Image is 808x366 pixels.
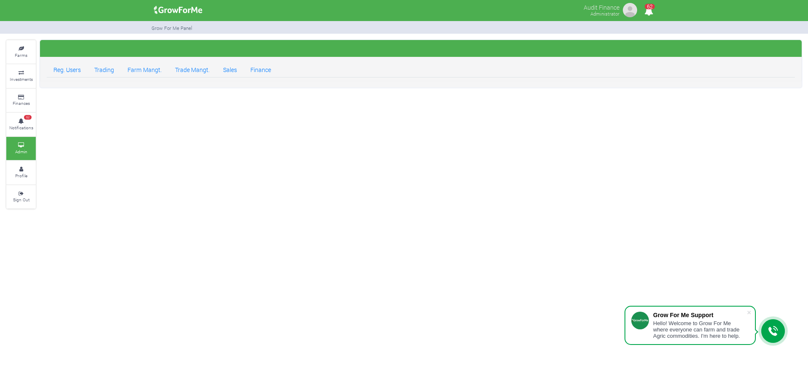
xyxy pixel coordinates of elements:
small: Investments [10,76,33,82]
img: growforme image [151,2,205,19]
small: Finances [13,100,30,106]
a: Sign Out [6,185,36,208]
a: Sales [216,61,244,77]
a: Finances [6,89,36,112]
a: Trading [88,61,121,77]
small: Admin [15,149,27,155]
a: Farms [6,40,36,64]
a: Profile [6,161,36,184]
a: Admin [6,137,36,160]
small: Farms [15,52,27,58]
small: Administrator [590,11,619,17]
div: Grow For Me Support [653,312,747,318]
div: Hello! Welcome to Grow For Me where everyone can farm and trade Agric commodities. I'm here to help. [653,320,747,339]
small: Profile [15,173,27,179]
a: 62 Notifications [6,113,36,136]
img: growforme image [622,2,638,19]
a: Finance [244,61,278,77]
span: 62 [645,4,655,9]
i: Notifications [641,2,657,21]
a: Investments [6,64,36,88]
span: 62 [24,115,32,120]
small: Sign Out [13,197,29,203]
small: Notifications [9,125,33,131]
p: Audit Finance [584,2,619,12]
a: 62 [641,8,657,16]
a: Trade Mangt. [168,61,216,77]
a: Reg. Users [47,61,88,77]
a: Farm Mangt. [121,61,168,77]
small: Grow For Me Panel [151,25,192,31]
